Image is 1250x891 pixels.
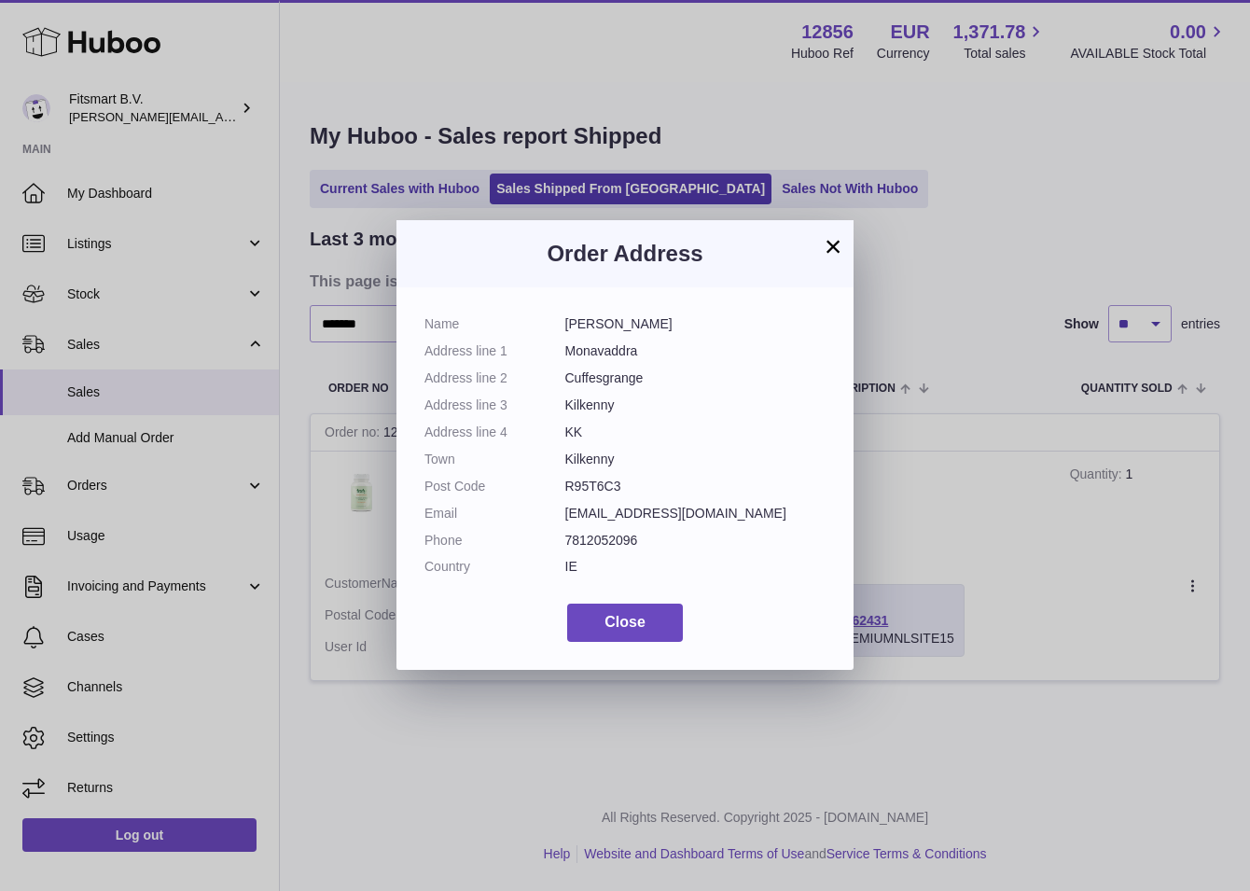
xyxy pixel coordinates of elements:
dt: Country [424,558,565,576]
dd: Monavaddra [565,342,826,360]
dt: Address line 3 [424,397,565,414]
button: Close [567,604,683,642]
h3: Order Address [424,239,826,269]
dt: Email [424,505,565,522]
dt: Address line 1 [424,342,565,360]
dd: [PERSON_NAME] [565,315,826,333]
dd: IE [565,558,826,576]
button: × [822,235,844,258]
dd: Cuffesgrange [565,369,826,387]
dt: Address line 2 [424,369,565,387]
dt: Phone [424,532,565,550]
dd: R95T6C3 [565,478,826,495]
dt: Post Code [424,478,565,495]
dd: Kilkenny [565,451,826,468]
span: Close [604,614,646,630]
dd: [EMAIL_ADDRESS][DOMAIN_NAME] [565,505,826,522]
dd: KK [565,424,826,441]
dt: Address line 4 [424,424,565,441]
dd: Kilkenny [565,397,826,414]
dt: Name [424,315,565,333]
dt: Town [424,451,565,468]
dd: 7812052096 [565,532,826,550]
